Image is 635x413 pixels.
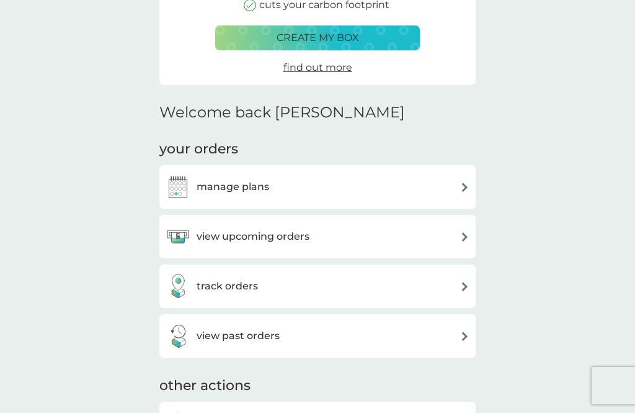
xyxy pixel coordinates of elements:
[197,328,280,344] h3: view past orders
[460,332,469,341] img: arrow right
[460,232,469,242] img: arrow right
[283,60,352,76] a: find out more
[159,376,251,396] h3: other actions
[159,104,405,122] h2: Welcome back [PERSON_NAME]
[277,30,359,46] p: create my box
[460,282,469,291] img: arrow right
[283,61,352,73] span: find out more
[159,140,238,159] h3: your orders
[197,179,269,195] h3: manage plans
[197,229,309,245] h3: view upcoming orders
[460,183,469,192] img: arrow right
[215,25,420,50] button: create my box
[197,278,258,294] h3: track orders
